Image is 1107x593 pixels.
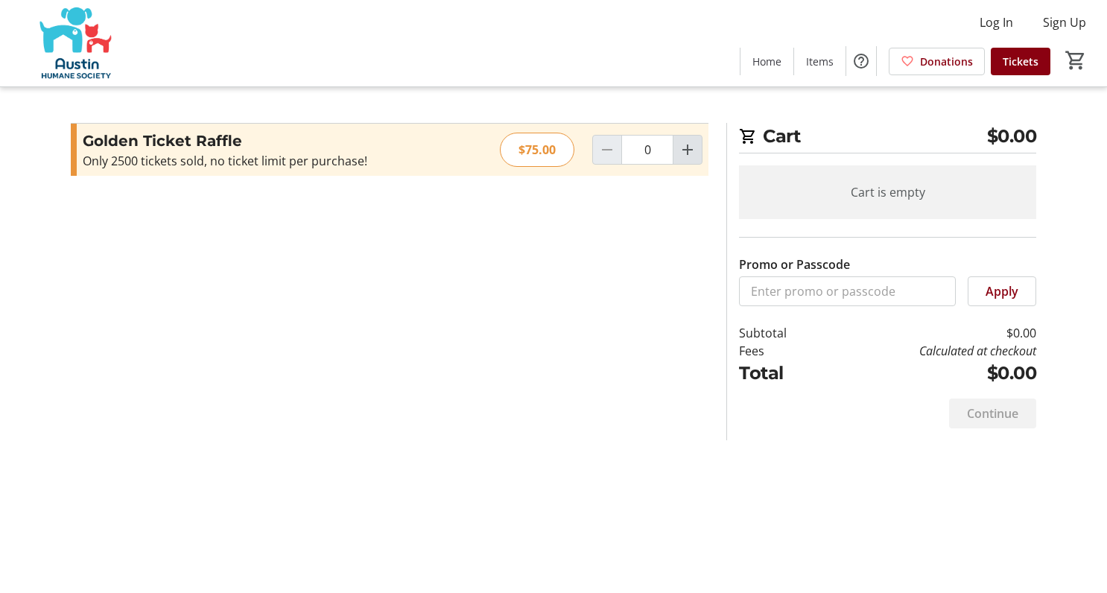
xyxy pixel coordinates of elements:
[806,54,834,69] span: Items
[500,133,574,167] div: $75.00
[968,276,1036,306] button: Apply
[825,324,1036,342] td: $0.00
[673,136,702,164] button: Increment by one
[1043,13,1086,31] span: Sign Up
[752,54,781,69] span: Home
[794,48,846,75] a: Items
[825,342,1036,360] td: Calculated at checkout
[987,123,1037,150] span: $0.00
[889,48,985,75] a: Donations
[739,342,825,360] td: Fees
[740,48,793,75] a: Home
[739,360,825,387] td: Total
[846,46,876,76] button: Help
[9,6,142,80] img: Austin Humane Society's Logo
[739,256,850,273] label: Promo or Passcode
[83,152,408,170] div: Only 2500 tickets sold, no ticket limit per purchase!
[825,360,1036,387] td: $0.00
[991,48,1050,75] a: Tickets
[739,123,1036,153] h2: Cart
[980,13,1013,31] span: Log In
[739,276,956,306] input: Enter promo or passcode
[621,135,673,165] input: Golden Ticket Raffle Quantity
[968,10,1025,34] button: Log In
[739,165,1036,219] div: Cart is empty
[1003,54,1038,69] span: Tickets
[739,324,825,342] td: Subtotal
[83,130,408,152] h3: Golden Ticket Raffle
[986,282,1018,300] span: Apply
[1031,10,1098,34] button: Sign Up
[1062,47,1089,74] button: Cart
[920,54,973,69] span: Donations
